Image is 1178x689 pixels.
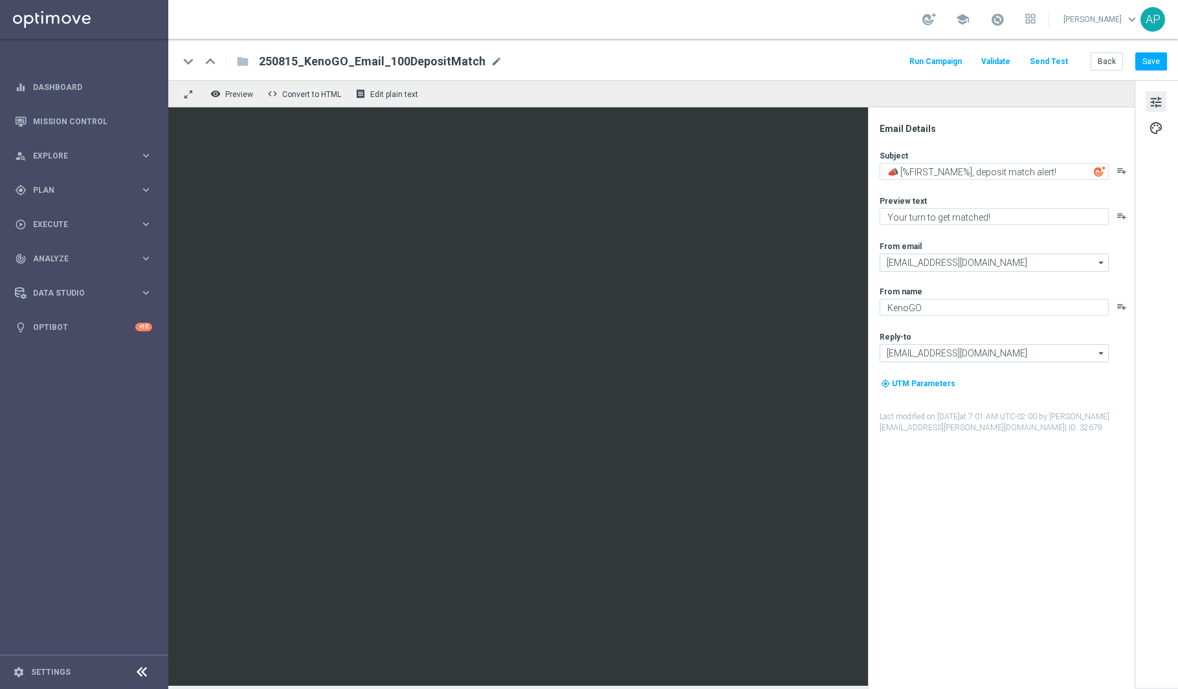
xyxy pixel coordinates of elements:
[33,289,140,297] span: Data Studio
[14,219,153,230] button: play_circle_outline Execute keyboard_arrow_right
[140,184,152,196] i: keyboard_arrow_right
[1140,7,1165,32] div: AP
[1117,166,1127,176] button: playlist_add
[15,253,140,265] div: Analyze
[1095,345,1108,362] i: arrow_drop_down
[135,323,152,331] div: +10
[1094,166,1106,177] img: optiGenie.svg
[15,150,140,162] div: Explore
[282,90,341,99] span: Convert to HTML
[1149,94,1163,111] span: tune
[14,116,153,127] button: Mission Control
[1117,301,1127,312] button: playlist_add
[880,196,927,206] label: Preview text
[15,219,140,230] div: Execute
[14,82,153,93] button: equalizer Dashboard
[1062,10,1140,29] a: [PERSON_NAME]keyboard_arrow_down
[981,57,1010,66] span: Validate
[14,288,153,298] button: Data Studio keyboard_arrow_right
[880,332,911,342] label: Reply-to
[355,89,366,99] i: receipt
[1146,117,1166,138] button: palette
[264,85,347,102] button: code Convert to HTML
[880,344,1109,362] input: Select
[15,104,152,138] div: Mission Control
[1117,211,1127,221] button: playlist_add
[33,255,140,263] span: Analyze
[267,89,278,99] span: code
[15,253,27,265] i: track_changes
[1125,12,1139,27] span: keyboard_arrow_down
[15,70,152,104] div: Dashboard
[15,184,140,196] div: Plan
[1028,53,1070,71] button: Send Test
[15,150,27,162] i: person_search
[259,54,485,69] span: 250815_KenoGO_Email_100DepositMatch
[207,85,259,102] button: remove_red_eye Preview
[881,379,890,388] i: my_location
[491,56,502,67] span: mode_edit
[1149,120,1163,137] span: palette
[13,666,25,678] i: settings
[31,668,71,676] a: Settings
[880,241,922,252] label: From email
[225,90,253,99] span: Preview
[352,85,424,102] button: receipt Edit plain text
[15,219,27,230] i: play_circle_outline
[140,287,152,299] i: keyboard_arrow_right
[880,411,1133,433] label: Last modified on [DATE] at 7:01 AM UTC-02:00 by [PERSON_NAME][EMAIL_ADDRESS][PERSON_NAME][DOMAIN_...
[1095,254,1108,271] i: arrow_drop_down
[1135,52,1167,71] button: Save
[14,254,153,264] button: track_changes Analyze keyboard_arrow_right
[1091,52,1123,71] button: Back
[140,149,152,162] i: keyboard_arrow_right
[880,151,908,161] label: Subject
[880,377,957,391] button: my_location UTM Parameters
[15,82,27,93] i: equalizer
[33,221,140,228] span: Execute
[33,104,152,138] a: Mission Control
[880,123,1133,135] div: Email Details
[14,151,153,161] button: person_search Explore keyboard_arrow_right
[14,185,153,195] button: gps_fixed Plan keyboard_arrow_right
[140,252,152,265] i: keyboard_arrow_right
[33,152,140,160] span: Explore
[907,53,964,71] button: Run Campaign
[14,322,153,333] button: lightbulb Optibot +10
[892,379,955,388] span: UTM Parameters
[1065,423,1102,432] span: | ID: 32679
[880,254,1109,272] input: Select
[33,310,135,344] a: Optibot
[15,322,27,333] i: lightbulb
[140,218,152,230] i: keyboard_arrow_right
[15,287,140,299] div: Data Studio
[370,90,418,99] span: Edit plain text
[880,287,922,297] label: From name
[33,186,140,194] span: Plan
[15,310,152,344] div: Optibot
[15,184,27,196] i: gps_fixed
[955,12,970,27] span: school
[979,53,1012,71] button: Validate
[210,89,221,99] i: remove_red_eye
[1146,91,1166,112] button: tune
[33,70,152,104] a: Dashboard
